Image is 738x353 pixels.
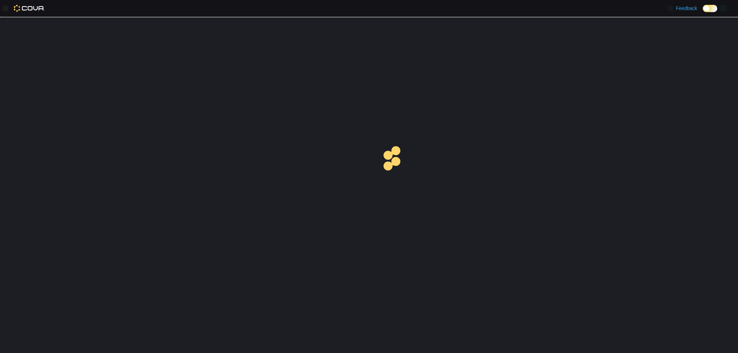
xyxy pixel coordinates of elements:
img: Cova [14,5,45,12]
img: cova-loader [369,141,421,193]
span: Feedback [676,5,697,12]
a: Feedback [665,1,700,15]
input: Dark Mode [703,5,717,12]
